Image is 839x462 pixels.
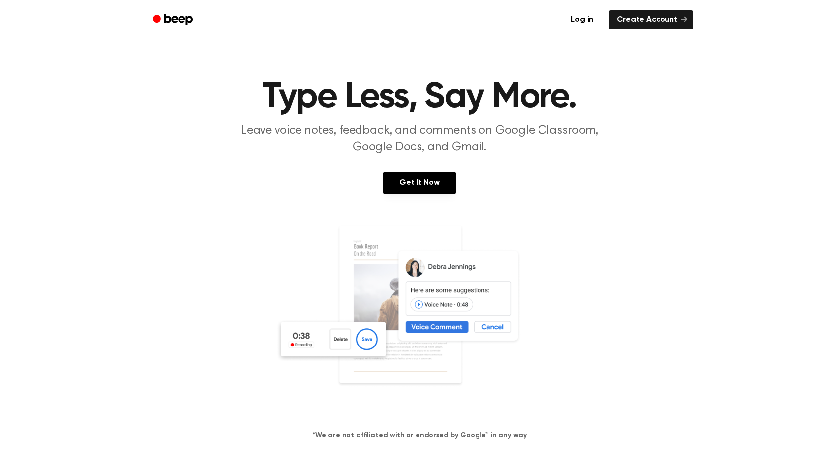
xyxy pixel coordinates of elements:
a: Get It Now [383,172,455,194]
h1: Type Less, Say More. [166,79,673,115]
p: Leave voice notes, feedback, and comments on Google Classroom, Google Docs, and Gmail. [229,123,610,156]
a: Create Account [609,10,693,29]
a: Log in [561,8,603,31]
h4: *We are not affiliated with or endorsed by Google™ in any way [12,430,827,441]
img: Voice Comments on Docs and Recording Widget [276,224,563,414]
a: Beep [146,10,202,30]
